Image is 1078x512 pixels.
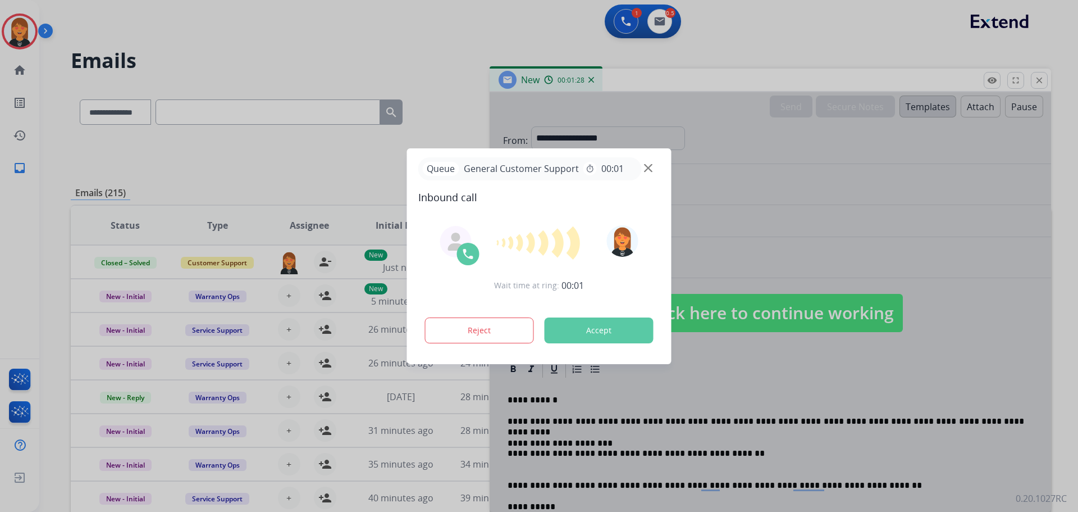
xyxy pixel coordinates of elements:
[418,189,660,205] span: Inbound call
[1016,492,1067,505] p: 0.20.1027RC
[606,225,638,257] img: avatar
[494,280,559,291] span: Wait time at ring:
[601,162,624,175] span: 00:01
[425,318,534,343] button: Reject
[545,318,654,343] button: Accept
[423,162,459,176] p: Queue
[586,164,595,173] mat-icon: timer
[447,233,465,251] img: agent-avatar
[644,164,652,172] img: close-button
[462,247,475,261] img: call-icon
[561,279,584,292] span: 00:01
[459,162,583,175] span: General Customer Support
